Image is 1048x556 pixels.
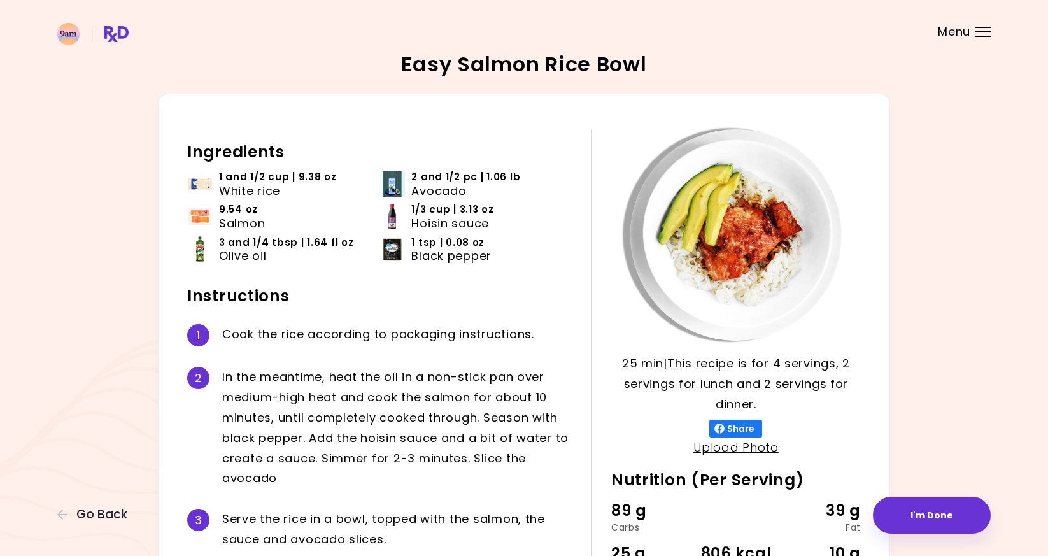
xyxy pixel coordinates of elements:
[222,324,572,346] div: C o o k t h e r i c e a c c o r d i n g t o p a c k a g i n g i n s t r u c t i o n s .
[57,508,134,522] button: Go Back
[187,142,572,162] h2: Ingredients
[777,523,861,532] div: Fat
[611,523,695,532] div: Carbs
[411,203,493,217] span: 1/3 cup | 3.13 oz
[401,54,646,75] h2: Easy Salmon Rice Bowl
[219,236,353,250] span: 3 and 1/4 tbsp | 1.64 fl oz
[709,420,762,438] button: Share
[222,367,572,488] div: I n t h e m e a n t i m e , h e a t t h e o i l i n a n o n - s t i c k p a n o v e r m e d i u m...
[611,353,861,415] p: 25 min | This recipe is for 4 servings, 2 servings for lunch and 2 servings for dinner.
[57,23,129,45] img: RxDiet
[693,439,779,455] a: Upload Photo
[777,499,861,523] div: 39 g
[411,249,492,263] span: Black pepper
[187,367,209,389] div: 2
[219,184,280,198] span: White rice
[219,249,266,263] span: Olive oil
[187,509,209,531] div: 3
[411,170,520,184] span: 2 and 1/2 pc | 1.06 lb
[219,203,258,217] span: 9.54 oz
[611,470,861,490] h2: Nutrition (Per Serving)
[222,509,572,550] div: S e r v e t h e r i c e i n a b o w l , t o p p e d w i t h t h e s a l m o n , t h e s a u c e a...
[219,170,337,184] span: 1 and 1/2 cup | 9.38 oz
[411,236,485,250] span: 1 tsp | 0.08 oz
[725,424,757,434] span: Share
[187,324,209,346] div: 1
[187,286,572,306] h2: Instructions
[411,184,466,198] span: Avocado
[938,26,970,38] span: Menu
[76,508,127,522] span: Go Back
[873,497,991,534] button: I'm Done
[411,217,489,231] span: Hoisin sauce
[219,217,265,231] span: Salmon
[611,499,695,523] div: 89 g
